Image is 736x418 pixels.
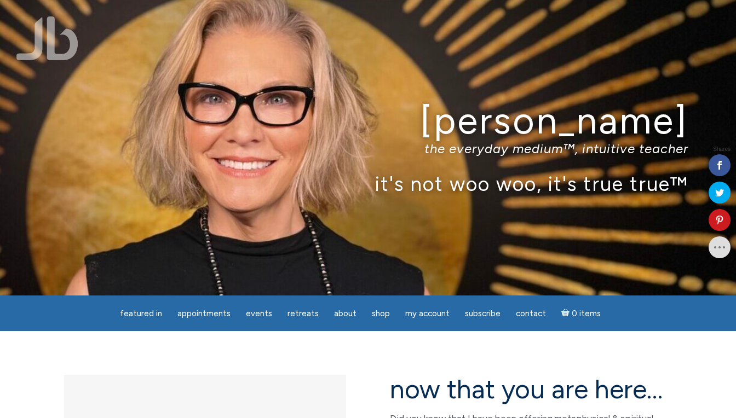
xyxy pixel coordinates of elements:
[372,309,390,318] span: Shop
[555,302,607,324] a: Cart0 items
[48,100,688,141] h1: [PERSON_NAME]
[16,16,78,60] img: Jamie Butler. The Everyday Medium
[287,309,319,318] span: Retreats
[713,147,731,152] span: Shares
[246,309,272,318] span: Events
[327,303,363,324] a: About
[365,303,396,324] a: Shop
[399,303,456,324] a: My Account
[465,309,501,318] span: Subscribe
[171,303,237,324] a: Appointments
[405,309,450,318] span: My Account
[48,141,688,156] p: the everyday medium™, intuitive teacher
[458,303,507,324] a: Subscribe
[516,309,546,318] span: Contact
[281,303,325,324] a: Retreats
[334,309,357,318] span: About
[113,303,169,324] a: featured in
[177,309,231,318] span: Appointments
[48,172,688,195] p: it's not woo woo, it's true true™
[120,309,162,318] span: featured in
[390,375,672,404] h2: now that you are here…
[509,303,553,324] a: Contact
[239,303,279,324] a: Events
[561,309,572,318] i: Cart
[572,310,601,318] span: 0 items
